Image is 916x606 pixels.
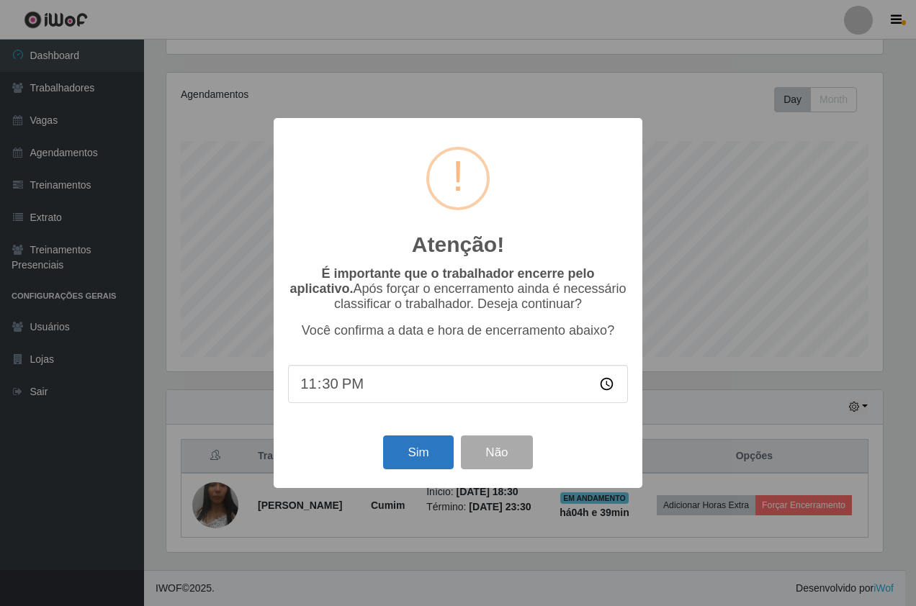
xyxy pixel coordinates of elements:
h2: Atenção! [412,232,504,258]
button: Não [461,435,532,469]
p: Após forçar o encerramento ainda é necessário classificar o trabalhador. Deseja continuar? [288,266,628,312]
p: Você confirma a data e hora de encerramento abaixo? [288,323,628,338]
b: É importante que o trabalhador encerre pelo aplicativo. [289,266,594,296]
button: Sim [383,435,453,469]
